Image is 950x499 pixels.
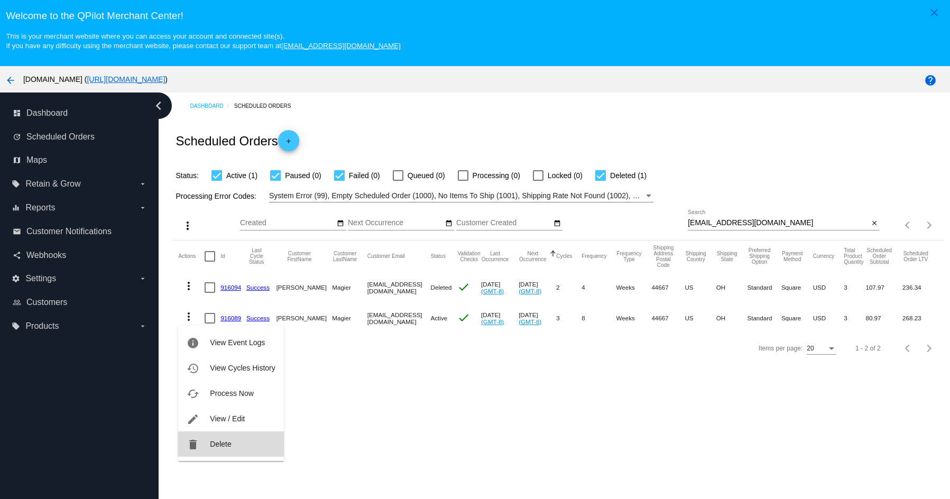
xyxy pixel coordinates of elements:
mat-icon: cached [187,387,199,400]
mat-icon: delete [187,438,199,451]
span: Process Now [210,389,253,398]
span: View Cycles History [210,364,275,372]
mat-icon: edit [187,413,199,426]
span: View / Edit [210,414,245,423]
span: Delete [210,440,231,448]
mat-icon: info [187,337,199,349]
mat-icon: history [187,362,199,375]
span: View Event Logs [210,338,265,347]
